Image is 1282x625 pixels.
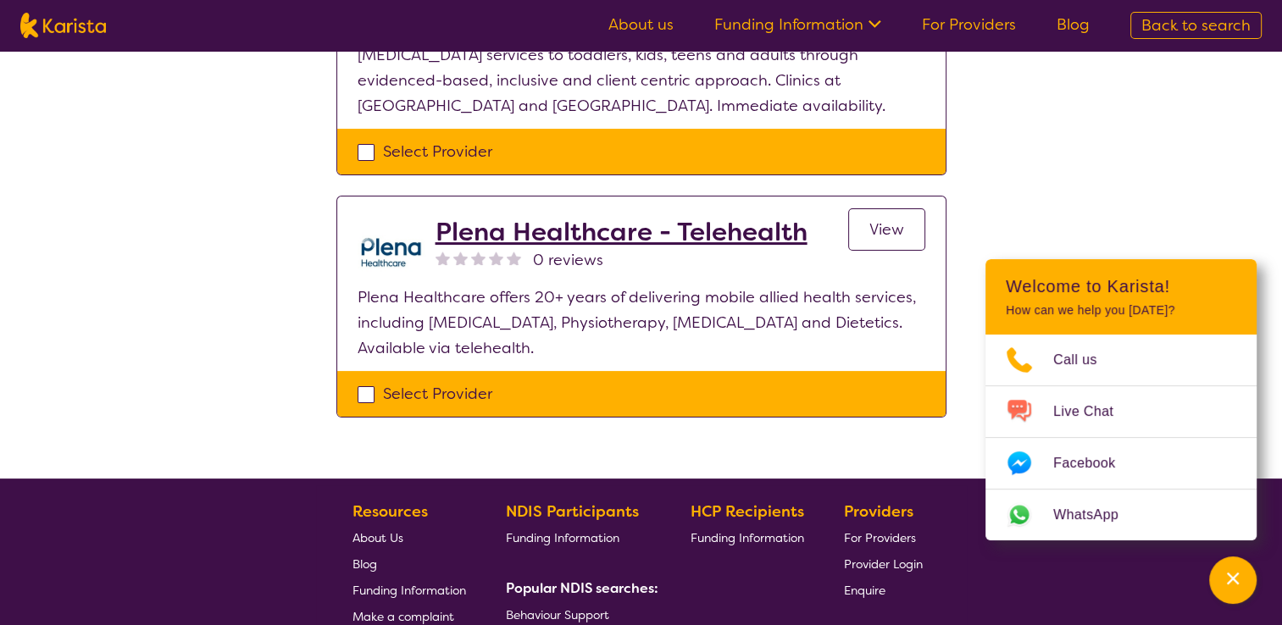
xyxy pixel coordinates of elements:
[1141,15,1251,36] span: Back to search
[352,583,466,598] span: Funding Information
[436,251,450,265] img: nonereviewstar
[844,550,923,577] a: Provider Login
[352,501,428,522] b: Resources
[506,530,619,545] span: Funding Information
[471,251,486,265] img: nonereviewstar
[20,13,106,38] img: Karista logo
[352,550,466,577] a: Blog
[436,217,807,247] a: Plena Healthcare - Telehealth
[533,247,603,273] span: 0 reviews
[506,501,639,522] b: NDIS Participants
[352,524,466,550] a: About Us
[985,259,1257,540] div: Channel Menu
[844,583,885,598] span: Enquire
[453,251,468,265] img: nonereviewstar
[1057,14,1090,35] a: Blog
[869,219,904,240] span: View
[507,251,521,265] img: nonereviewstar
[844,530,916,545] span: For Providers
[352,609,454,624] span: Make a complaint
[352,556,377,572] span: Blog
[506,607,609,622] span: Behaviour Support
[848,208,925,251] a: View
[489,251,503,265] img: nonereviewstar
[1053,399,1134,424] span: Live Chat
[844,556,923,572] span: Provider Login
[506,524,652,550] a: Funding Information
[691,501,804,522] b: HCP Recipients
[844,524,923,550] a: For Providers
[352,577,466,603] a: Funding Information
[1130,12,1262,39] a: Back to search
[358,285,925,361] p: Plena Healthcare offers 20+ years of delivering mobile allied health services, including [MEDICAL...
[358,42,925,119] p: [MEDICAL_DATA] services to toddlers, kids, teens and adults through evidenced-based, inclusive an...
[714,14,881,35] a: Funding Information
[691,524,804,550] a: Funding Information
[985,335,1257,540] ul: Choose channel
[1006,276,1236,296] h2: Welcome to Karista!
[1053,502,1139,528] span: WhatsApp
[608,14,674,35] a: About us
[922,14,1016,35] a: For Providers
[1053,347,1118,373] span: Call us
[352,530,403,545] span: About Us
[1006,303,1236,318] p: How can we help you [DATE]?
[1053,451,1135,476] span: Facebook
[844,577,923,603] a: Enquire
[1209,556,1257,604] button: Channel Menu
[844,501,913,522] b: Providers
[691,530,804,545] span: Funding Information
[358,217,425,285] img: qwv9egg5taowukv2xnze.png
[985,489,1257,540] a: Web link opens in a new tab.
[506,579,658,597] b: Popular NDIS searches:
